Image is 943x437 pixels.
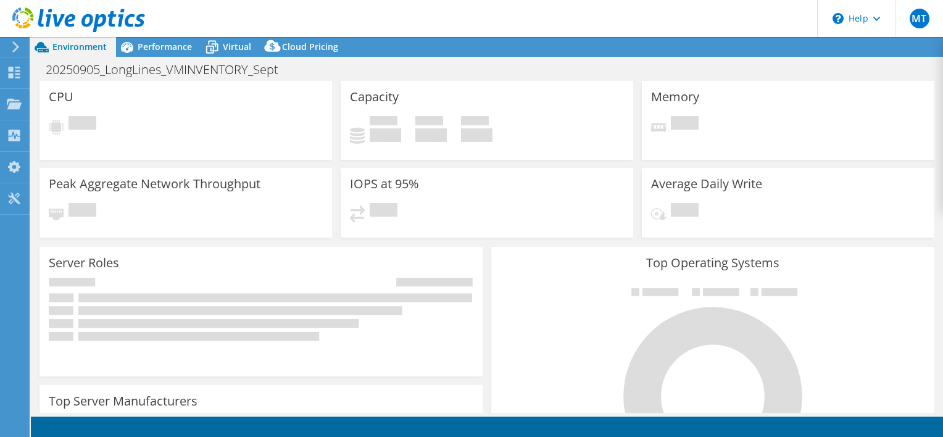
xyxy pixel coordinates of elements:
span: Used [370,116,397,128]
span: Pending [69,203,96,220]
h4: 0 GiB [370,128,401,142]
span: Pending [671,203,699,220]
h3: Memory [651,90,699,104]
h3: CPU [49,90,73,104]
span: Pending [671,116,699,133]
h3: Peak Aggregate Network Throughput [49,177,260,191]
span: Performance [138,41,192,52]
h3: Top Server Manufacturers [49,394,197,408]
h3: Average Daily Write [651,177,762,191]
h3: Capacity [350,90,399,104]
span: MT [910,9,929,28]
h4: 0 GiB [415,128,447,142]
h4: 0 GiB [461,128,492,142]
span: Cloud Pricing [282,41,338,52]
span: Virtual [223,41,251,52]
h1: 20250905_LongLines_VMINVENTORY_Sept [40,63,297,77]
svg: \n [833,13,844,24]
h3: IOPS at 95% [350,177,419,191]
span: Environment [52,41,107,52]
span: Free [415,116,443,128]
span: Total [461,116,489,128]
span: Pending [69,116,96,133]
span: Pending [370,203,397,220]
h3: Server Roles [49,256,119,270]
h3: Top Operating Systems [501,256,925,270]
